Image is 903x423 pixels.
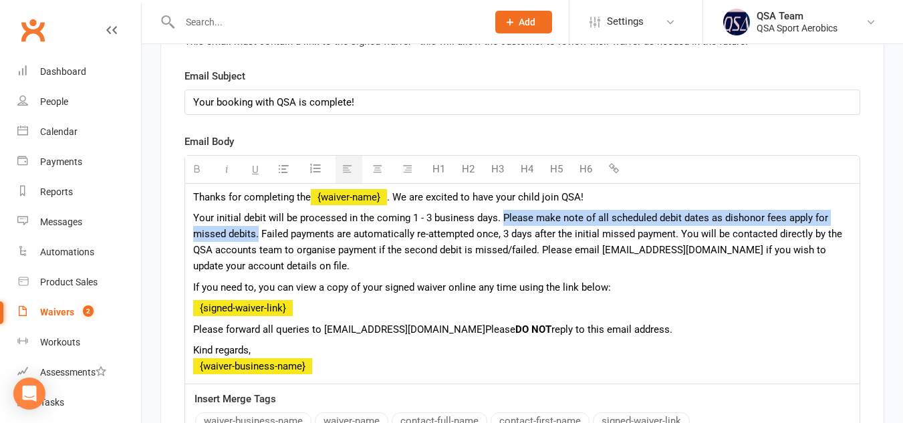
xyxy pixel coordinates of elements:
[757,10,837,22] div: QSA Team
[185,90,860,114] div: Your booking with QSA is complete!
[17,177,141,207] a: Reports
[396,156,422,183] button: Align text right
[83,305,94,317] span: 2
[193,281,611,293] span: If you need to, you can view a copy of your signed waiver online any time using the link below:
[13,378,45,410] div: Open Intercom Messenger
[16,13,49,47] a: Clubworx
[515,323,551,335] b: DO NOT
[336,156,362,183] button: Align text left
[519,17,535,27] span: Add
[193,189,852,205] p: Thanks for completing the . We are excited to have your child join QSA!
[17,237,141,267] a: Automations
[543,156,569,182] button: H5
[602,156,629,182] button: Insert link
[723,9,750,35] img: thumb_image1645967867.png
[17,388,141,418] a: Tasks
[514,156,540,182] button: H4
[40,277,98,287] div: Product Sales
[40,397,64,408] div: Tasks
[485,156,511,182] button: H3
[184,68,245,84] label: Email Subject
[40,156,82,167] div: Payments
[215,156,242,183] button: Italic
[40,186,73,197] div: Reports
[185,156,212,183] button: Bold
[17,207,141,237] a: Messages
[17,117,141,147] a: Calendar
[176,13,478,31] input: Search...
[193,212,842,272] span: Your initial debit will be processed in the coming 1 - 3 business days. Please make note of all s...
[17,327,141,358] a: Workouts
[40,217,82,227] div: Messages
[184,134,234,150] label: Email Body
[551,323,672,335] span: reply to this email address.
[193,323,485,335] span: Please forward all queries to [EMAIL_ADDRESS][DOMAIN_NAME]
[195,391,276,407] label: Insert Merge Tags
[455,156,481,182] button: H2
[40,367,106,378] div: Assessments
[40,247,94,257] div: Automations
[17,267,141,297] a: Product Sales
[17,87,141,117] a: People
[272,156,299,183] button: Unordered List
[757,22,837,34] div: QSA Sport Aerobics
[17,297,141,327] a: Waivers 2
[40,66,86,77] div: Dashboard
[17,358,141,388] a: Assessments
[17,57,141,87] a: Dashboard
[485,323,515,335] span: Please
[302,156,332,182] button: Ordered List
[40,307,74,317] div: Waivers
[573,156,599,182] button: H6
[426,156,452,182] button: H1
[607,7,644,37] span: Settings
[495,11,552,33] button: Add
[40,126,78,137] div: Calendar
[17,147,141,177] a: Payments
[245,156,269,183] button: Underline
[40,337,80,347] div: Workouts
[40,96,68,107] div: People
[193,342,852,374] p: Kind regards,
[366,156,392,183] button: Center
